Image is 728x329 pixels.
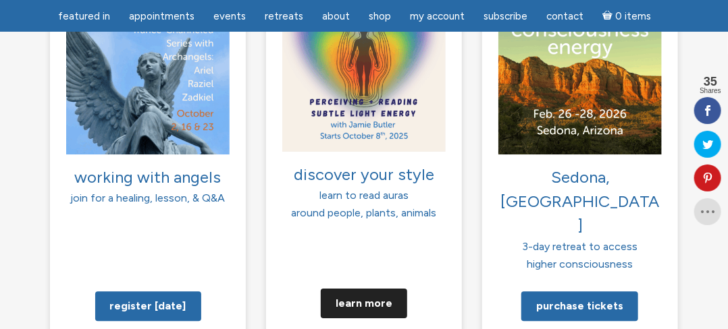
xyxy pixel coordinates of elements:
span: 3-day retreat to access [522,240,638,253]
span: Appointments [129,10,194,22]
span: Sedona, [GEOGRAPHIC_DATA] [500,167,659,235]
a: Subscribe [475,3,536,30]
a: Contact [538,3,592,30]
a: featured in [50,3,118,30]
span: Shares [700,88,721,94]
span: join for a healing, lesson, & Q&A [71,191,226,204]
span: working with angels [75,167,222,187]
a: Appointments [121,3,203,30]
a: Shop [361,3,399,30]
span: 0 items [615,11,651,22]
a: Events [205,3,254,30]
a: About [314,3,358,30]
span: higher consciousness [527,258,633,270]
a: Learn more [321,289,407,318]
span: My Account [410,10,465,22]
span: Subscribe [484,10,527,22]
span: About [322,10,350,22]
a: Purchase tickets [521,291,638,321]
i: Cart [602,10,615,22]
span: around people, plants, animals [291,206,436,219]
span: Retreats [265,10,303,22]
span: 35 [700,76,721,88]
span: learn to read auras [319,189,409,202]
a: Retreats [257,3,311,30]
span: Events [213,10,246,22]
span: featured in [58,10,110,22]
a: My Account [402,3,473,30]
span: discover your style [294,164,434,184]
a: Register [DATE] [95,291,201,321]
a: Cart0 items [594,2,659,30]
span: Contact [546,10,583,22]
span: Shop [369,10,391,22]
